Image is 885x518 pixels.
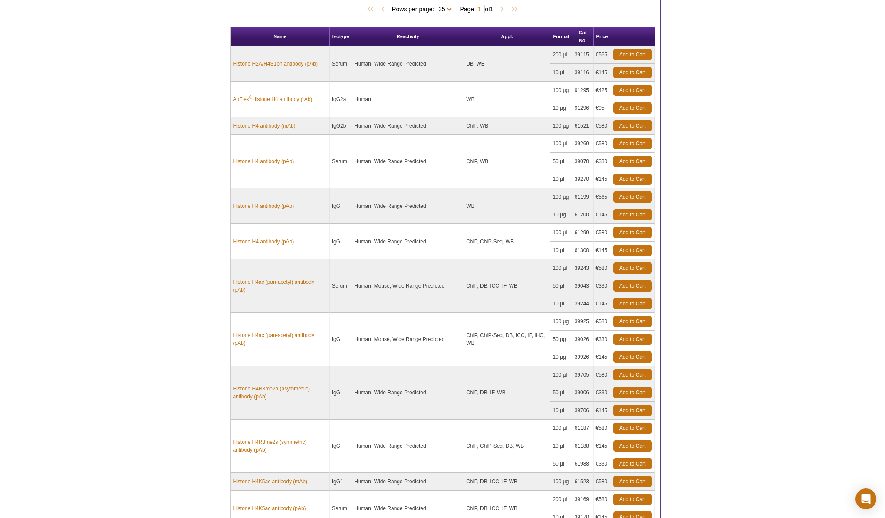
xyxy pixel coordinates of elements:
[550,437,572,455] td: 10 µl
[613,49,652,60] a: Add to Cart
[550,455,572,473] td: 50 µl
[464,473,550,491] td: ChIP, DB, ICC, IF, WB
[550,117,572,135] td: 100 µg
[330,135,352,188] td: Serum
[365,5,378,14] span: First Page
[594,348,611,366] td: €145
[550,277,572,295] td: 50 µl
[572,224,594,242] td: 61299
[464,313,550,366] td: ChIP, ChIP-Seq, DB, ICC, IF, IHC, WB
[572,135,594,153] td: 39269
[550,348,572,366] td: 10 µg
[550,153,572,170] td: 50 µl
[464,188,550,224] td: WB
[330,46,352,82] td: Serum
[330,473,352,491] td: IgG1
[613,120,652,131] a: Add to Cart
[550,331,572,348] td: 50 µg
[233,331,327,347] a: Histone H4ac (pan-acetyl) antibody (pAb)
[594,277,611,295] td: €330
[572,366,594,384] td: 39705
[613,280,652,292] a: Add to Cart
[594,170,611,188] td: €145
[613,369,652,380] a: Add to Cart
[233,505,306,512] a: Histone H4K5ac antibody (pAb)
[550,170,572,188] td: 10 µl
[464,420,550,473] td: ChIP, ChIP-Seq, DB, WB
[613,227,652,238] a: Add to Cart
[550,366,572,384] td: 100 µl
[572,295,594,313] td: 39244
[594,46,611,64] td: €565
[550,242,572,259] td: 10 µl
[352,27,464,46] th: Reactivity
[613,138,652,149] a: Add to Cart
[594,331,611,348] td: €330
[594,82,611,99] td: €425
[352,135,464,188] td: Human, Wide Range Predicted
[594,27,611,46] th: Price
[550,99,572,117] td: 10 µg
[594,117,611,135] td: €580
[594,242,611,259] td: €145
[572,455,594,473] td: 61988
[249,95,252,100] sup: ®
[233,202,294,210] a: Histone H4 antibody (pAb)
[330,313,352,366] td: IgG
[613,423,652,434] a: Add to Cart
[594,402,611,420] td: €145
[594,437,611,455] td: €145
[613,458,652,469] a: Add to Cart
[594,366,611,384] td: €580
[233,478,307,485] a: Histone H4K5ac antibody (mAb)
[464,259,550,313] td: ChIP, DB, ICC, IF, WB
[464,82,550,117] td: WB
[233,278,327,294] a: Histone H4ac (pan-acetyl) antibody (pAb)
[613,245,652,256] a: Add to Cart
[613,494,652,505] a: Add to Cart
[550,206,572,224] td: 10 µg
[613,156,652,167] a: Add to Cart
[330,366,352,420] td: IgG
[613,174,652,185] a: Add to Cart
[352,420,464,473] td: Human, Wide Range Predicted
[572,384,594,402] td: 39006
[550,27,572,46] th: Format
[352,117,464,135] td: Human, Wide Range Predicted
[352,366,464,420] td: Human, Wide Range Predicted
[352,82,464,117] td: Human
[352,188,464,224] td: Human, Wide Range Predicted
[613,262,652,274] a: Add to Cart
[855,488,876,509] div: Open Intercom Messenger
[613,316,652,327] a: Add to Cart
[464,224,550,259] td: ChIP, ChIP-Seq, WB
[613,334,652,345] a: Add to Cart
[550,402,572,420] td: 10 µl
[550,384,572,402] td: 50 µl
[572,27,594,46] th: Cat No.
[594,473,611,491] td: €580
[464,27,550,46] th: Appl.
[594,420,611,437] td: €580
[594,384,611,402] td: €330
[572,64,594,82] td: 39116
[233,95,313,103] a: AbFlex®Histone H4 antibody (rAb)
[613,440,652,452] a: Add to Cart
[550,259,572,277] td: 100 µl
[594,64,611,82] td: €145
[233,157,294,165] a: Histone H4 antibody (pAb)
[594,206,611,224] td: €145
[330,188,352,224] td: IgG
[550,64,572,82] td: 10 µl
[572,420,594,437] td: 61187
[594,313,611,331] td: €580
[352,46,464,82] td: Human, Wide Range Predicted
[613,405,652,416] a: Add to Cart
[613,102,652,114] a: Add to Cart
[233,438,327,454] a: Histone H4R3me2s (symmetric) antibody (pAb)
[572,402,594,420] td: 39706
[572,170,594,188] td: 39270
[613,298,652,309] a: Add to Cart
[507,5,520,14] span: Last Page
[455,5,497,13] span: Page of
